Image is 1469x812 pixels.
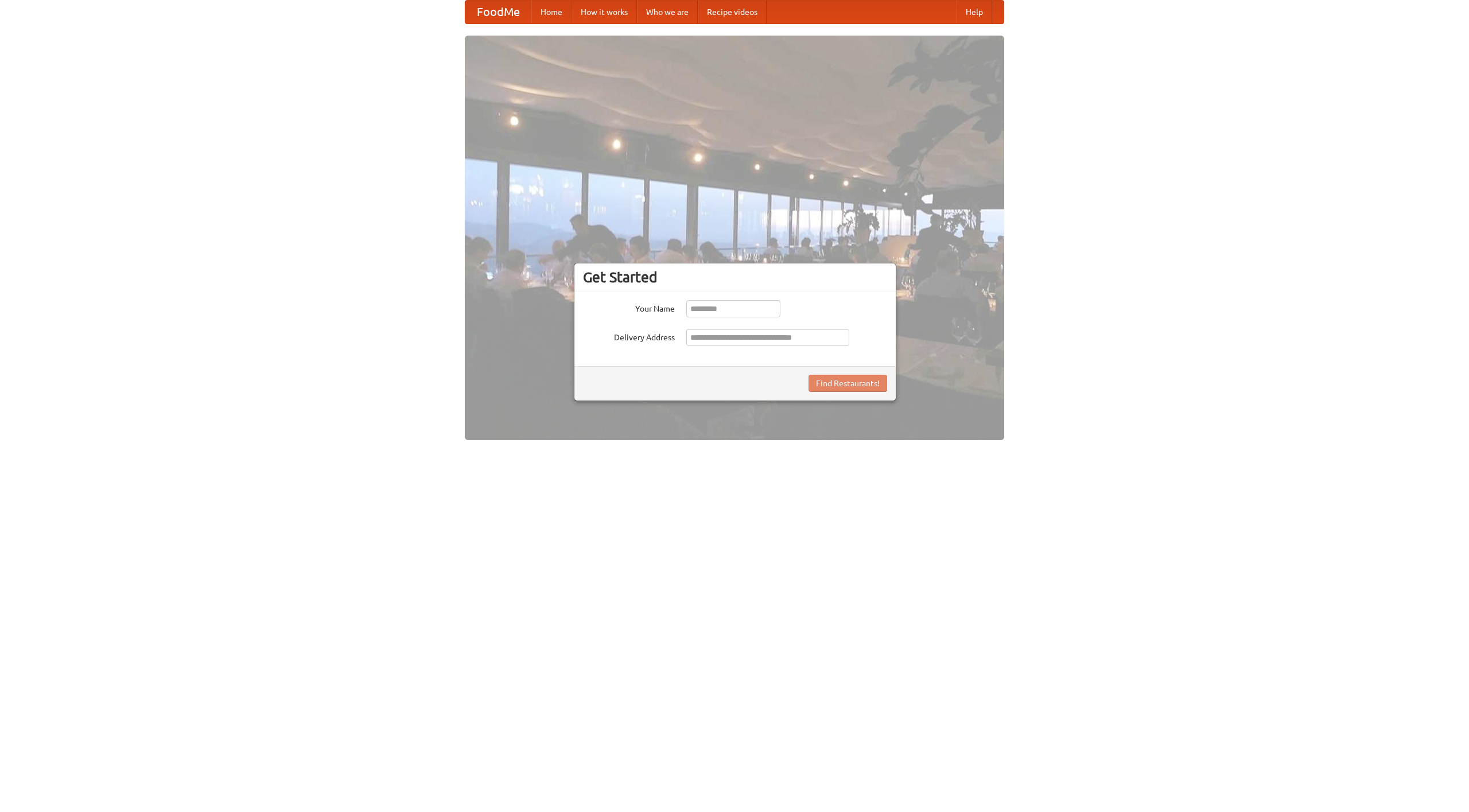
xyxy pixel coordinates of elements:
a: Home [531,1,572,24]
a: How it works [572,1,637,24]
a: Recipe videos [698,1,767,24]
a: FoodMe [465,1,531,24]
a: Who we are [637,1,698,24]
a: Help [957,1,992,24]
label: Delivery Address [583,329,675,343]
h3: Get Started [583,269,887,286]
button: Find Restaurants! [809,375,887,392]
label: Your Name [583,300,675,314]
